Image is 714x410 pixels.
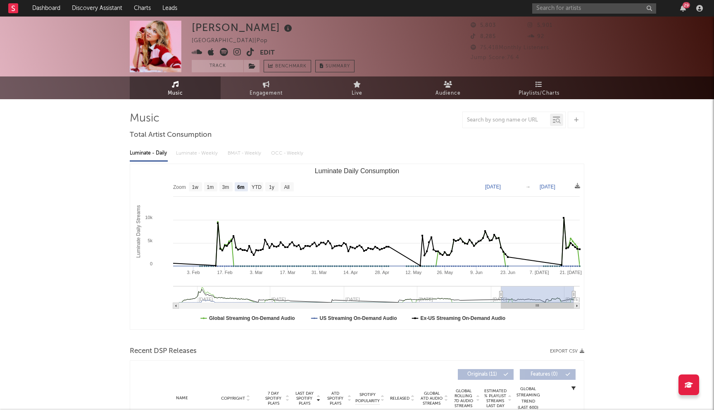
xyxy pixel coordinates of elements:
[463,372,501,377] span: Originals ( 11 )
[250,270,263,275] text: 3. Mar
[237,184,244,190] text: 6m
[484,389,507,408] span: Estimated % Playlist Streams Last Day
[136,205,141,257] text: Luminate Daily Streams
[420,391,443,406] span: Global ATD Audio Streams
[355,392,380,404] span: Spotify Popularity
[315,60,355,72] button: Summary
[221,76,312,99] a: Engagement
[280,270,296,275] text: 17. Mar
[471,23,496,28] span: 5,803
[528,34,544,39] span: 92
[519,88,559,98] span: Playlists/Charts
[550,349,584,354] button: Export CSV
[145,215,152,220] text: 10k
[525,372,563,377] span: Features ( 0 )
[566,297,580,302] text: [DATE]
[437,270,453,275] text: 26. May
[540,184,555,190] text: [DATE]
[250,88,283,98] span: Engagement
[421,315,506,321] text: Ex-US Streaming On-Demand Audio
[155,395,209,401] div: Name
[252,184,262,190] text: YTD
[275,62,307,72] span: Benchmark
[405,270,422,275] text: 12. May
[150,261,152,266] text: 0
[130,130,212,140] span: Total Artist Consumption
[192,36,277,46] div: [GEOGRAPHIC_DATA] | Pop
[560,270,582,275] text: 21. [DATE]
[458,369,514,380] button: Originals(11)
[130,146,168,160] div: Luminate - Daily
[217,270,232,275] text: 17. Feb
[222,184,229,190] text: 3m
[173,184,186,190] text: Zoom
[221,396,245,401] span: Copyright
[485,184,501,190] text: [DATE]
[352,88,362,98] span: Live
[168,88,183,98] span: Music
[207,184,214,190] text: 1m
[260,48,275,58] button: Edit
[209,315,295,321] text: Global Streaming On-Demand Audio
[683,2,690,8] div: 29
[192,184,199,190] text: 1w
[532,3,656,14] input: Search for artists
[130,76,221,99] a: Music
[192,60,243,72] button: Track
[262,391,284,406] span: 7 Day Spotify Plays
[130,164,584,329] svg: Luminate Daily Consumption
[463,117,550,124] input: Search by song name or URL
[680,5,686,12] button: 29
[324,391,346,406] span: ATD Spotify Plays
[520,369,576,380] button: Features(0)
[500,270,515,275] text: 23. Jun
[312,76,402,99] a: Live
[436,88,461,98] span: Audience
[315,167,400,174] text: Luminate Daily Consumption
[320,315,397,321] text: US Streaming On-Demand Audio
[284,184,289,190] text: All
[148,238,152,243] text: 5k
[402,76,493,99] a: Audience
[471,45,549,50] span: 75,418 Monthly Listeners
[269,184,274,190] text: 1y
[192,21,294,34] div: [PERSON_NAME]
[526,184,531,190] text: →
[493,76,584,99] a: Playlists/Charts
[530,270,549,275] text: 7. [DATE]
[390,396,409,401] span: Released
[471,55,519,60] span: Jump Score: 76.4
[343,270,358,275] text: 14. Apr
[528,23,552,28] span: 5,901
[187,270,200,275] text: 3. Feb
[471,34,496,39] span: 8,285
[452,389,475,408] span: Global Rolling 7D Audio Streams
[312,270,327,275] text: 31. Mar
[470,270,483,275] text: 9. Jun
[326,64,350,69] span: Summary
[293,391,315,406] span: Last Day Spotify Plays
[130,346,197,356] span: Recent DSP Releases
[375,270,389,275] text: 28. Apr
[264,60,311,72] a: Benchmark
